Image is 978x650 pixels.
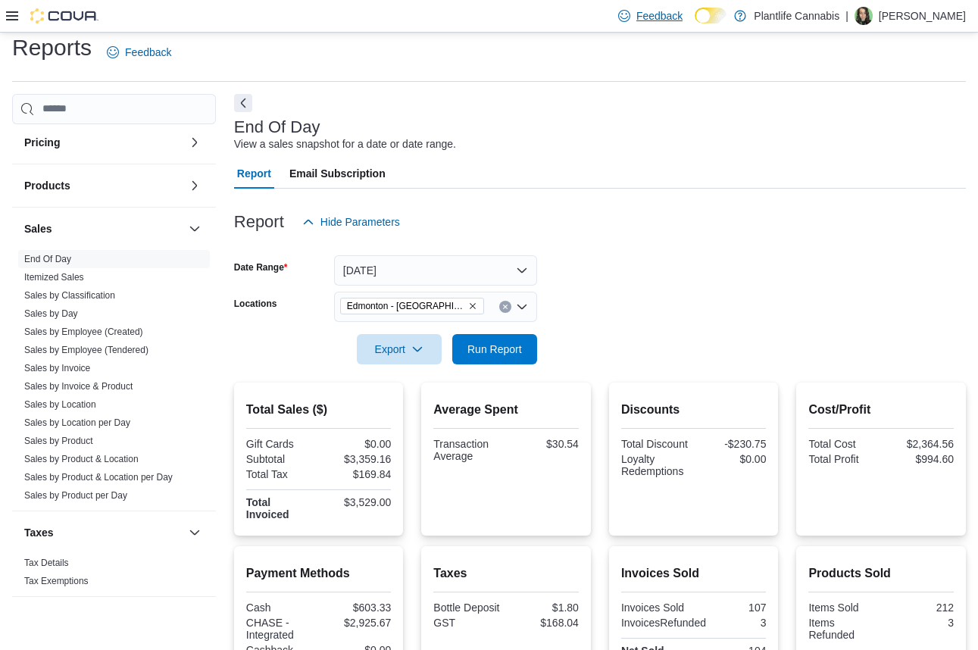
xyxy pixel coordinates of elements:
[24,454,139,464] a: Sales by Product & Location
[246,438,316,450] div: Gift Cards
[808,438,878,450] div: Total Cost
[468,302,477,311] button: Remove Edmonton - Harvest Pointe from selection in this group
[808,564,954,583] h2: Products Sold
[246,564,392,583] h2: Payment Methods
[808,617,878,641] div: Items Refunded
[234,136,456,152] div: View a sales snapshot for a date or date range.
[24,135,60,150] h3: Pricing
[24,289,115,302] span: Sales by Classification
[884,438,954,450] div: $2,364.56
[884,617,954,629] div: 3
[621,401,767,419] h2: Discounts
[246,468,316,480] div: Total Tax
[884,453,954,465] div: $994.60
[322,453,392,465] div: $3,359.16
[322,468,392,480] div: $169.84
[24,362,90,374] span: Sales by Invoice
[24,490,127,501] a: Sales by Product per Day
[186,177,204,195] button: Products
[186,523,204,542] button: Taxes
[322,602,392,614] div: $603.33
[24,326,143,338] span: Sales by Employee (Created)
[433,401,579,419] h2: Average Spent
[621,564,767,583] h2: Invoices Sold
[186,133,204,152] button: Pricing
[24,254,71,264] a: End Of Day
[246,617,316,641] div: CHASE - Integrated
[433,438,503,462] div: Transaction Average
[884,602,954,614] div: 212
[24,471,173,483] span: Sales by Product & Location per Day
[433,617,503,629] div: GST
[808,453,878,465] div: Total Profit
[24,272,84,283] a: Itemized Sales
[24,363,90,373] a: Sales by Invoice
[234,213,284,231] h3: Report
[712,617,766,629] div: 3
[24,308,78,320] span: Sales by Day
[24,576,89,586] a: Tax Exemptions
[24,221,183,236] button: Sales
[246,401,392,419] h2: Total Sales ($)
[24,271,84,283] span: Itemized Sales
[695,8,726,23] input: Dark Mode
[509,617,579,629] div: $168.04
[24,557,69,569] span: Tax Details
[697,453,767,465] div: $0.00
[24,327,143,337] a: Sales by Employee (Created)
[24,344,148,356] span: Sales by Employee (Tendered)
[754,7,839,25] p: Plantlife Cannabis
[234,118,320,136] h3: End Of Day
[24,221,52,236] h3: Sales
[516,301,528,313] button: Open list of options
[24,417,130,428] a: Sales by Location per Day
[24,381,133,392] a: Sales by Invoice & Product
[433,602,503,614] div: Bottle Deposit
[296,207,406,237] button: Hide Parameters
[357,334,442,364] button: Export
[855,7,873,25] div: Jade Staines
[30,8,98,23] img: Cova
[452,334,537,364] button: Run Report
[467,342,522,357] span: Run Report
[509,602,579,614] div: $1.80
[808,602,878,614] div: Items Sold
[322,496,392,508] div: $3,529.00
[125,45,171,60] span: Feedback
[509,438,579,450] div: $30.54
[621,438,691,450] div: Total Discount
[186,220,204,238] button: Sales
[695,23,695,24] span: Dark Mode
[101,37,177,67] a: Feedback
[234,261,288,273] label: Date Range
[433,564,579,583] h2: Taxes
[808,401,954,419] h2: Cost/Profit
[246,496,289,520] strong: Total Invoiced
[24,178,183,193] button: Products
[24,308,78,319] a: Sales by Day
[24,345,148,355] a: Sales by Employee (Tendered)
[237,158,271,189] span: Report
[697,438,767,450] div: -$230.75
[24,398,96,411] span: Sales by Location
[12,250,216,511] div: Sales
[879,7,966,25] p: [PERSON_NAME]
[24,575,89,587] span: Tax Exemptions
[636,8,683,23] span: Feedback
[697,602,767,614] div: 107
[340,298,484,314] span: Edmonton - Harvest Pointe
[246,453,316,465] div: Subtotal
[612,1,689,31] a: Feedback
[234,94,252,112] button: Next
[24,472,173,483] a: Sales by Product & Location per Day
[621,602,691,614] div: Invoices Sold
[24,135,183,150] button: Pricing
[24,435,93,447] span: Sales by Product
[12,554,216,596] div: Taxes
[621,453,691,477] div: Loyalty Redemptions
[24,453,139,465] span: Sales by Product & Location
[24,436,93,446] a: Sales by Product
[289,158,386,189] span: Email Subscription
[24,558,69,568] a: Tax Details
[334,255,537,286] button: [DATE]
